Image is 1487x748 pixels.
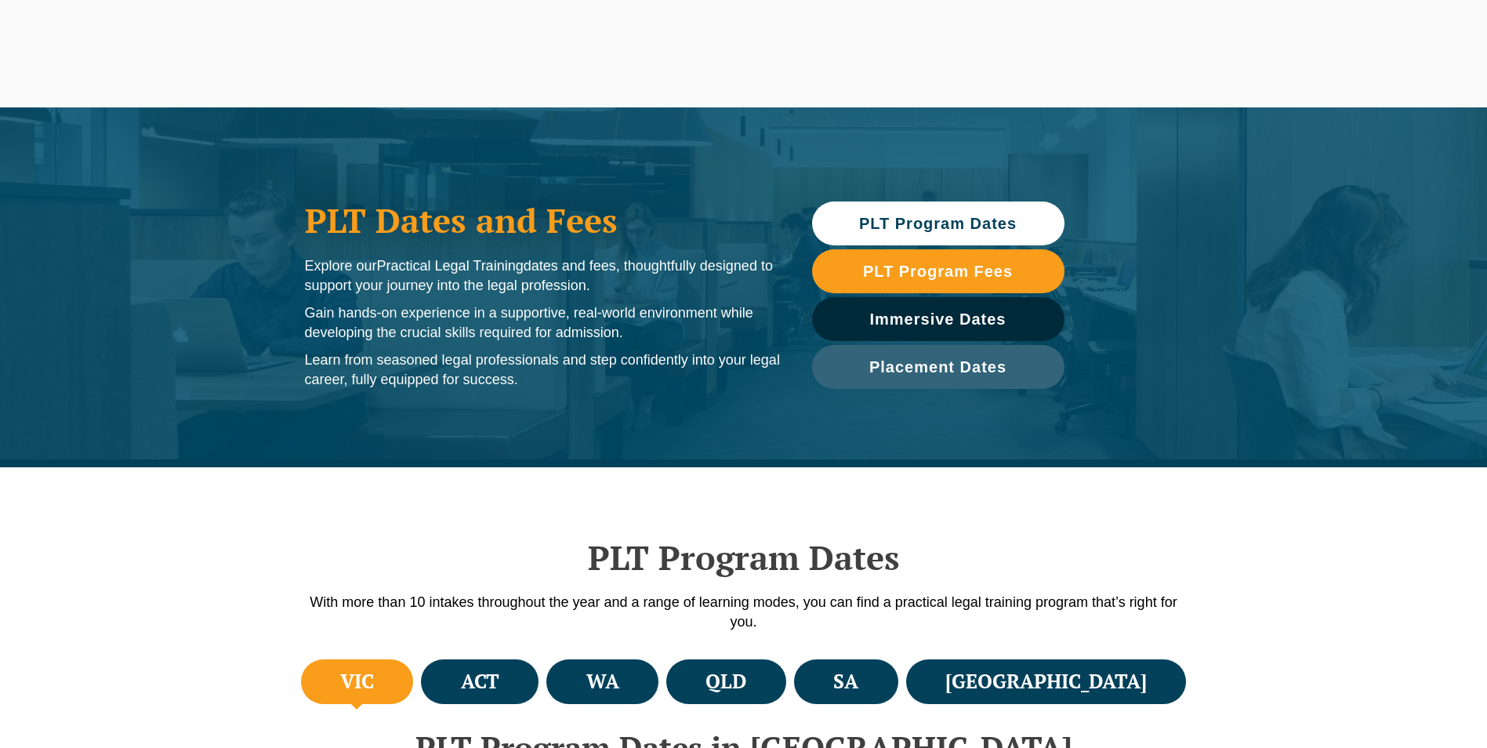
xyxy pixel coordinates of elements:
a: Placement Dates [812,345,1064,389]
h4: QLD [705,669,746,695]
a: Immersive Dates [812,297,1064,341]
h2: PLT Program Dates [297,538,1191,577]
a: PLT Program Dates [812,202,1064,245]
h1: PLT Dates and Fees [305,201,781,240]
p: Gain hands-on experience in a supportive, real-world environment while developing the crucial ski... [305,303,781,343]
h4: VIC [340,669,374,695]
p: Learn from seasoned legal professionals and step confidently into your legal career, fully equipp... [305,350,781,390]
span: Immersive Dates [870,311,1006,327]
span: Placement Dates [869,359,1006,375]
span: Practical Legal Training [377,258,524,274]
h4: [GEOGRAPHIC_DATA] [945,669,1147,695]
span: PLT Program Dates [859,216,1017,231]
p: With more than 10 intakes throughout the year and a range of learning modes, you can find a pract... [297,593,1191,632]
h4: SA [833,669,858,695]
h4: ACT [461,669,499,695]
span: PLT Program Fees [863,263,1013,279]
a: PLT Program Fees [812,249,1064,293]
p: Explore our dates and fees, thoughtfully designed to support your journey into the legal profession. [305,256,781,296]
h4: WA [586,669,619,695]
